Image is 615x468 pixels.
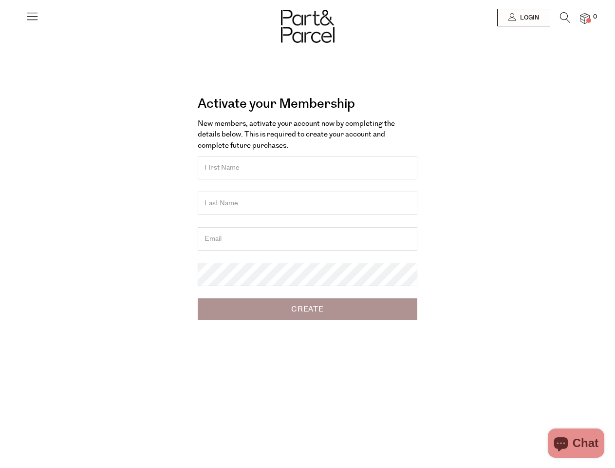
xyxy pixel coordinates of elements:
img: Part&Parcel [281,10,335,43]
input: First Name [198,156,417,179]
inbox-online-store-chat: Shopify online store chat [545,429,607,460]
a: Activate your Membership [198,93,355,115]
a: Login [497,9,550,26]
input: Create [198,298,417,320]
span: 0 [591,13,599,21]
p: New members, activate your account now by completing the details below. This is required to creat... [198,118,417,152]
input: Last Name [198,192,417,215]
input: Email [198,227,417,251]
span: Login [518,14,539,22]
a: 0 [580,13,590,23]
